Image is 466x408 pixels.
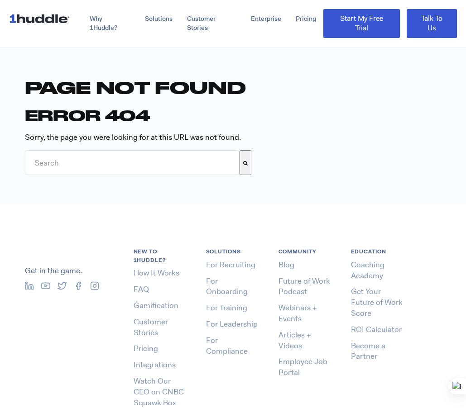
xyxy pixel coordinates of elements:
a: Why 1Huddle? [82,11,138,36]
a: Coaching Academy [351,260,384,280]
a: ROI Calculator [351,324,402,334]
h6: Education [351,247,405,256]
p: Sorry, the page you were looking for at this URL was not found. [25,132,442,143]
img: twitter [58,281,67,290]
button: Search [240,150,251,175]
a: Future of Work Podcast [279,276,330,297]
h6: Solutions [206,247,260,256]
img: linkedin [25,281,34,290]
h1: Page not found [25,76,442,98]
a: How It Works [134,268,179,278]
input: This is a search field with an auto-suggest feature attached. [25,150,240,175]
a: For Onboarding [206,276,248,297]
a: Blog [279,260,294,270]
p: Get in the game. [25,266,115,276]
a: Enterprise [244,11,288,27]
a: For Recruiting [206,260,255,270]
div: Navigation Menu [82,9,457,38]
a: Customer Stories [180,11,244,36]
a: Integrations [134,360,176,370]
a: For Compliance [206,335,248,356]
img: youtube [41,281,50,290]
a: For Leadership [206,319,258,329]
img: facebook [74,281,83,290]
a: Become a Partner [351,341,385,361]
a: Pricing [134,343,158,353]
img: instagram [90,281,99,290]
h6: Community [279,247,333,256]
a: Solutions [138,11,180,27]
a: Pricing [288,11,323,27]
a: Start My Free Trial [323,9,400,38]
a: Webinars + Events [279,303,317,323]
a: Articles + Videos [279,330,311,351]
a: Talk To Us [407,9,457,38]
a: For Training [206,303,247,313]
a: Customer Stories [134,317,168,337]
a: FAQ [134,284,149,294]
h6: New to 1Huddle? [134,247,188,264]
a: Gamification [134,300,178,310]
a: Get Your Future of Work Score [351,286,403,318]
img: 1huddle [25,247,79,262]
a: Employee Job Portal [279,356,327,377]
a: Watch Our CEO on CNBC Squawk Box [134,376,184,408]
h2: Error 404 [25,105,442,125]
img: 1huddle [9,10,73,27]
